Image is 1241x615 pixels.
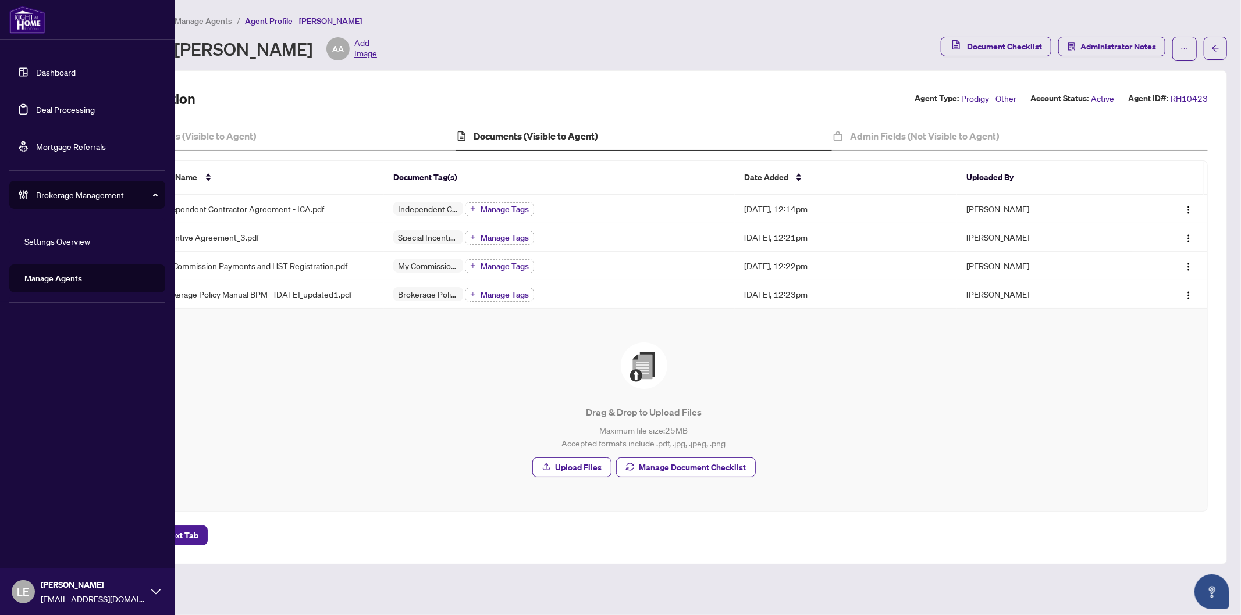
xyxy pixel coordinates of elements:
td: [DATE], 12:23pm [735,280,957,309]
button: Manage Tags [465,288,534,302]
td: [PERSON_NAME] [957,280,1132,309]
td: [PERSON_NAME] [957,223,1132,252]
th: Uploaded By [957,161,1132,195]
span: [PERSON_NAME] [41,578,145,591]
img: logo [9,6,45,34]
span: ellipsis [1180,45,1189,53]
button: Logo [1179,285,1198,303]
span: Manage Tags [481,262,529,270]
button: Manage Tags [465,202,534,216]
button: Manage Tags [465,231,534,245]
span: Incentive Agreement_3.pdf [160,231,259,244]
th: Date Added [735,161,957,195]
h4: Admin Fields (Not Visible to Agent) [850,129,999,143]
div: Agent Profile - [PERSON_NAME] [61,37,377,60]
button: Logo [1179,228,1198,246]
span: My Commission Payments and HST Registration [393,262,463,270]
span: Administrator Notes [1080,37,1156,56]
td: [DATE], 12:21pm [735,223,957,252]
label: Agent ID#: [1128,92,1168,105]
td: [DATE], 12:22pm [735,252,957,280]
th: File Name [151,161,385,195]
span: Manage Document Checklist [639,458,746,477]
span: Add Image [354,37,377,60]
label: Agent Type: [915,92,959,105]
span: plus [470,263,476,269]
span: Brokerage Policy Manual BPM - [DATE]_updated1.pdf [160,288,353,301]
button: Open asap [1194,574,1229,609]
span: solution [1068,42,1076,51]
span: Next Tab [165,526,198,545]
p: Maximum file size: 25 MB Accepted formats include .pdf, .jpg, .jpeg, .png [104,424,1184,449]
button: Manage Tags [465,259,534,273]
a: Mortgage Referrals [36,141,106,152]
span: AA [332,42,344,55]
span: [EMAIL_ADDRESS][DOMAIN_NAME] [41,592,145,605]
img: File Upload [621,342,667,389]
span: Independent Contractor Agreement - ICA.pdf [160,202,325,215]
img: Logo [1184,262,1193,271]
span: My Commission Payments and HST Registration.pdf [160,259,348,272]
img: Logo [1184,205,1193,214]
td: [DATE], 12:14pm [735,195,957,223]
span: Independent Contractor Agreement [393,205,463,213]
span: Prodigy - Other [961,92,1016,105]
span: Manage Tags [481,234,529,242]
span: plus [470,206,476,212]
h4: Agent Profile Fields (Visible to Agent) [97,129,256,143]
span: Upload Files [556,458,602,477]
label: Account Status: [1030,92,1089,105]
td: [PERSON_NAME] [957,252,1132,280]
span: RH10423 [1171,92,1208,105]
th: Document Tag(s) [384,161,735,195]
li: / [237,14,240,27]
a: Deal Processing [36,104,95,115]
button: Logo [1179,256,1198,275]
span: Brokerage Management [36,188,157,201]
span: Manage Tags [481,205,529,213]
span: Manage Tags [481,291,529,299]
a: Manage Agents [24,273,82,284]
span: Date Added [744,171,788,184]
a: Settings Overview [24,236,90,246]
span: LE [17,584,30,600]
button: Administrator Notes [1058,37,1165,56]
button: Document Checklist [941,37,1051,56]
span: Active [1091,92,1114,105]
button: Logo [1179,199,1198,218]
img: Logo [1184,291,1193,300]
a: Dashboard [36,67,76,77]
button: Manage Document Checklist [616,457,756,477]
h4: Documents (Visible to Agent) [474,129,598,143]
span: plus [470,291,476,297]
span: Special Incentive Agreement [393,233,463,241]
img: Logo [1184,234,1193,243]
span: Manage Agents [175,16,232,26]
span: File UploadDrag & Drop to Upload FilesMaximum file size:25MBAccepted formats include .pdf, .jpg, ... [94,323,1193,497]
span: Agent Profile - [PERSON_NAME] [245,16,362,26]
p: Drag & Drop to Upload Files [104,405,1184,419]
span: Document Checklist [967,37,1042,56]
button: Upload Files [532,457,611,477]
span: Brokerage Policy Manual [393,290,463,298]
td: [PERSON_NAME] [957,195,1132,223]
span: arrow-left [1211,44,1219,52]
span: File Name [160,171,198,184]
span: plus [470,234,476,240]
button: Next Tab [156,525,208,545]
